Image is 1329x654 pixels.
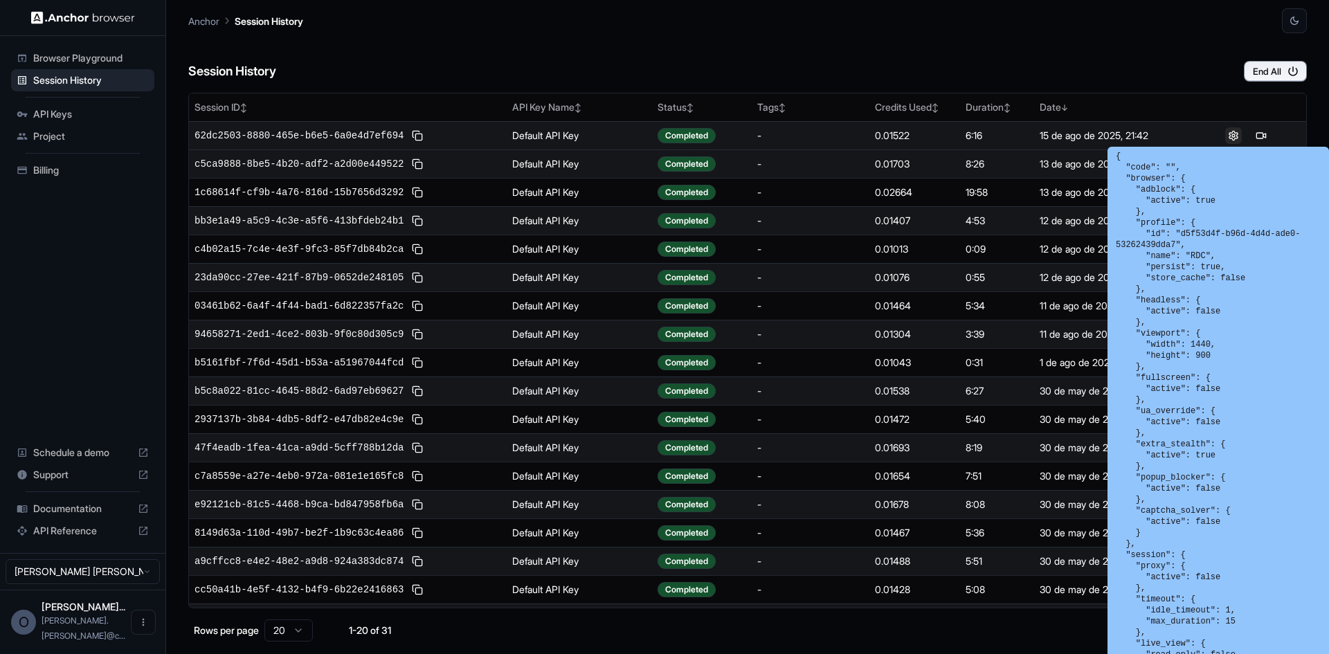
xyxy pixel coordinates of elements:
[757,299,864,313] div: -
[1040,299,1183,313] div: 11 de ago de 2025, 07:57
[33,524,132,538] span: API Reference
[757,498,864,511] div: -
[757,129,864,143] div: -
[966,554,1028,568] div: 5:51
[195,100,501,114] div: Session ID
[195,498,404,511] span: e92121cb-81c5-4468-b9ca-bd847958fb6a
[757,242,864,256] div: -
[658,185,716,200] div: Completed
[195,469,404,483] span: c7a8559e-a27e-4eb0-972a-081e1e165fc8
[1061,102,1068,113] span: ↓
[658,383,716,399] div: Completed
[507,547,652,575] td: Default API Key
[658,242,716,257] div: Completed
[757,185,864,199] div: -
[757,327,864,341] div: -
[1244,61,1307,82] button: End All
[1040,441,1183,455] div: 30 de may de 2025, 09:31
[658,469,716,484] div: Completed
[875,327,955,341] div: 0.01304
[11,442,154,464] div: Schedule a demo
[875,100,955,114] div: Credits Used
[195,185,404,199] span: 1c68614f-cf9b-4a76-816d-15b7656d3292
[757,441,864,455] div: -
[875,356,955,370] div: 0.01043
[875,271,955,284] div: 0.01076
[658,497,716,512] div: Completed
[1040,469,1183,483] div: 30 de may de 2025, 09:28
[1004,102,1011,113] span: ↕
[966,100,1028,114] div: Duration
[195,299,404,313] span: 03461b62-6a4f-4f44-bad1-6d822357fa2c
[875,441,955,455] div: 0.01693
[658,412,716,427] div: Completed
[757,214,864,228] div: -
[1040,271,1183,284] div: 12 de ago de 2025, 08:52
[966,129,1028,143] div: 6:16
[1040,100,1183,114] div: Date
[33,129,149,143] span: Project
[507,263,652,291] td: Default API Key
[658,213,716,228] div: Completed
[757,469,864,483] div: -
[195,157,404,171] span: c5ca9888-8be5-4b20-adf2-a2d00e449522
[335,624,404,637] div: 1-20 of 31
[966,412,1028,426] div: 5:40
[658,128,716,143] div: Completed
[757,384,864,398] div: -
[33,468,132,482] span: Support
[966,242,1028,256] div: 0:09
[195,214,404,228] span: bb3e1a49-a5c9-4c3e-a5f6-413bfdeb24b1
[1040,356,1183,370] div: 1 de ago de 2025, 09:42
[11,69,154,91] div: Session History
[195,242,404,256] span: c4b02a15-7c4e-4e3f-9fc3-85f7db84b2ca
[507,149,652,178] td: Default API Key
[966,157,1028,171] div: 8:26
[507,206,652,235] td: Default API Key
[757,100,864,114] div: Tags
[195,327,404,341] span: 94658271-2ed1-4ce2-803b-9f0c80d305c9
[195,526,404,540] span: 8149d63a-110d-49b7-be2f-1b9c63c4ea86
[875,129,955,143] div: 0.01522
[507,490,652,518] td: Default API Key
[658,100,746,114] div: Status
[757,526,864,540] div: -
[757,412,864,426] div: -
[1040,526,1183,540] div: 30 de may de 2025, 09:17
[1040,384,1183,398] div: 30 de may de 2025, 09:37
[757,356,864,370] div: -
[507,575,652,603] td: Default API Key
[1040,129,1183,143] div: 15 de ago de 2025, 21:42
[875,526,955,540] div: 0.01467
[195,271,404,284] span: 23da90cc-27ee-421f-87b9-0652de248105
[658,327,716,342] div: Completed
[188,62,276,82] h6: Session History
[658,298,716,314] div: Completed
[875,554,955,568] div: 0.01488
[658,554,716,569] div: Completed
[33,73,149,87] span: Session History
[1040,327,1183,341] div: 11 de ago de 2025, 07:56
[875,583,955,597] div: 0.01428
[875,242,955,256] div: 0.01013
[658,270,716,285] div: Completed
[966,356,1028,370] div: 0:31
[507,320,652,348] td: Default API Key
[966,526,1028,540] div: 5:36
[875,498,955,511] div: 0.01678
[875,214,955,228] div: 0.01407
[1040,214,1183,228] div: 12 de ago de 2025, 10:33
[875,185,955,199] div: 0.02664
[779,102,786,113] span: ↕
[33,163,149,177] span: Billing
[507,462,652,490] td: Default API Key
[507,603,652,632] td: Default API Key
[507,348,652,376] td: Default API Key
[235,14,303,28] p: Session History
[507,235,652,263] td: Default API Key
[658,525,716,541] div: Completed
[11,159,154,181] div: Billing
[507,121,652,149] td: Default API Key
[875,299,955,313] div: 0.01464
[658,156,716,172] div: Completed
